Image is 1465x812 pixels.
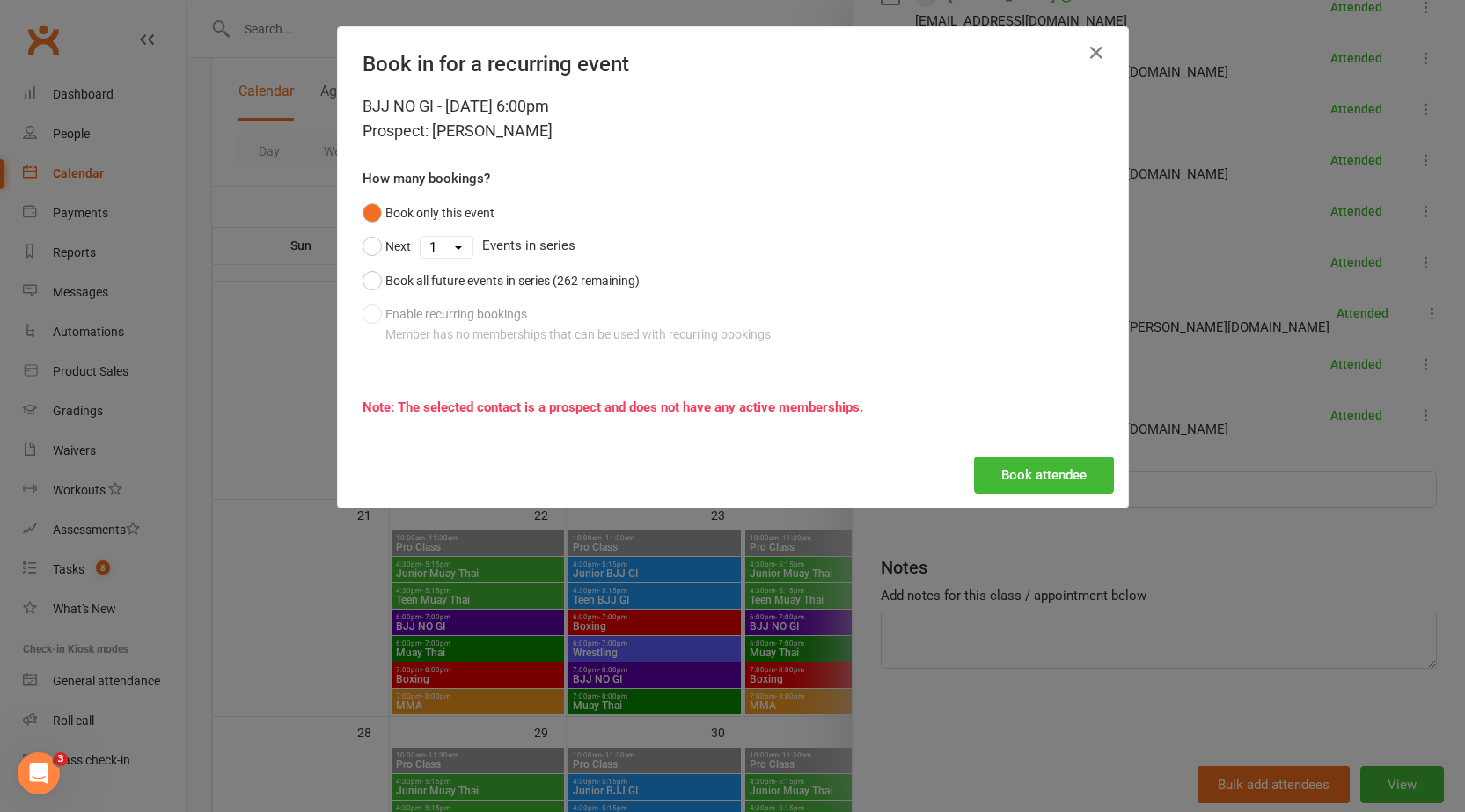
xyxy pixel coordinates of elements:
h4: Book in for a recurring event [363,52,1103,77]
div: BJJ NO GI - [DATE] 6:00pm Prospect: [PERSON_NAME] [363,94,1103,143]
span: 3 [54,752,68,766]
button: Book all future events in series (262 remaining) [363,264,640,297]
div: Note: The selected contact is a prospect and does not have any active memberships. [363,397,1103,418]
button: Next [363,230,411,263]
button: Book attendee [974,457,1114,494]
label: How many bookings? [363,168,490,189]
div: Book all future events in series (262 remaining) [385,271,640,290]
div: Events in series [363,230,1103,263]
button: Book only this event [363,196,494,230]
iframe: Intercom live chat [18,752,60,794]
button: Close [1082,39,1110,67]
